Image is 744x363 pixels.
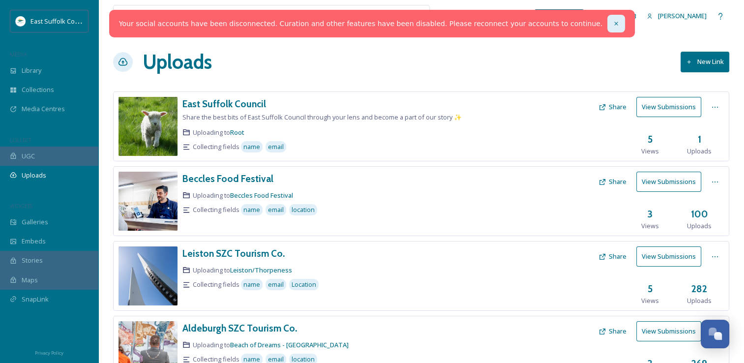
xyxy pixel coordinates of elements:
[636,97,701,117] button: View Submissions
[243,142,260,151] span: name
[268,205,284,214] span: email
[22,85,54,94] span: Collections
[636,97,706,117] a: View Submissions
[594,172,631,191] button: Share
[641,221,659,231] span: Views
[182,173,273,184] h3: Beccles Food Festival
[119,172,178,231] img: 80ca2aac-2756-4010-af02-ec397a08ce97.jpg
[22,151,35,161] span: UGC
[687,296,712,305] span: Uploads
[22,217,48,227] span: Galleries
[22,66,41,75] span: Library
[230,128,244,137] a: Root
[22,275,38,285] span: Maps
[698,132,701,147] h3: 1
[594,97,631,117] button: Share
[292,205,315,214] span: location
[35,346,63,358] a: Privacy Policy
[182,172,273,186] a: Beccles Food Festival
[22,256,43,265] span: Stories
[594,247,631,266] button: Share
[648,132,653,147] h3: 5
[182,321,297,335] a: Aldeburgh SZC Tourism Co.
[642,6,712,26] a: [PERSON_NAME]
[10,136,31,144] span: COLLECT
[30,16,89,26] span: East Suffolk Council
[691,207,708,221] h3: 100
[230,340,349,349] a: Beach of Dreams - [GEOGRAPHIC_DATA]
[367,6,424,26] a: View all files
[636,246,706,267] a: View Submissions
[143,47,212,77] a: Uploads
[641,147,659,156] span: Views
[681,52,729,72] button: New Link
[268,142,284,151] span: email
[594,322,631,341] button: Share
[636,172,706,192] a: View Submissions
[193,205,239,214] span: Collecting fields
[193,266,292,275] span: Uploading to
[22,295,49,304] span: SnapLink
[648,282,653,296] h3: 5
[292,280,316,289] span: Location
[658,11,707,20] span: [PERSON_NAME]
[701,320,729,348] button: Open Chat
[691,282,707,296] h3: 282
[230,191,293,200] a: Beccles Food Festival
[193,142,239,151] span: Collecting fields
[35,350,63,356] span: Privacy Policy
[182,113,462,121] span: Share the best bits of East Suffolk Council through your lens and become a part of our story ✨
[648,207,653,221] h3: 3
[10,202,32,210] span: WIDGETS
[136,5,349,27] input: Search your library
[268,280,284,289] span: email
[119,19,602,29] a: Your social accounts have been disconnected. Curation and other features have been disabled. Plea...
[641,296,659,305] span: Views
[182,322,297,334] h3: Aldeburgh SZC Tourism Co.
[687,221,712,231] span: Uploads
[535,9,584,23] a: What's New
[119,246,178,305] img: 0a231490-cc15-454b-92b4-bb0027b4b73f.jpg
[22,104,65,114] span: Media Centres
[243,280,260,289] span: name
[182,97,266,111] a: East Suffolk Council
[16,16,26,26] img: ESC%20Logo.png
[22,237,46,246] span: Embeds
[687,147,712,156] span: Uploads
[182,98,266,110] h3: East Suffolk Council
[243,205,260,214] span: name
[182,246,285,261] a: Leiston SZC Tourism Co.
[10,51,27,58] span: MEDIA
[636,246,701,267] button: View Submissions
[193,340,349,350] span: Uploading to
[182,247,285,259] h3: Leiston SZC Tourism Co.
[636,321,706,341] a: View Submissions
[193,191,293,200] span: Uploading to
[636,321,701,341] button: View Submissions
[193,128,244,137] span: Uploading to
[193,280,239,289] span: Collecting fields
[230,266,292,274] a: Leiston/Thorpeness
[22,171,46,180] span: Uploads
[119,97,178,156] img: 353b3d7a-9be4-4484-8d82-63acd3578386.jpg
[636,172,701,192] button: View Submissions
